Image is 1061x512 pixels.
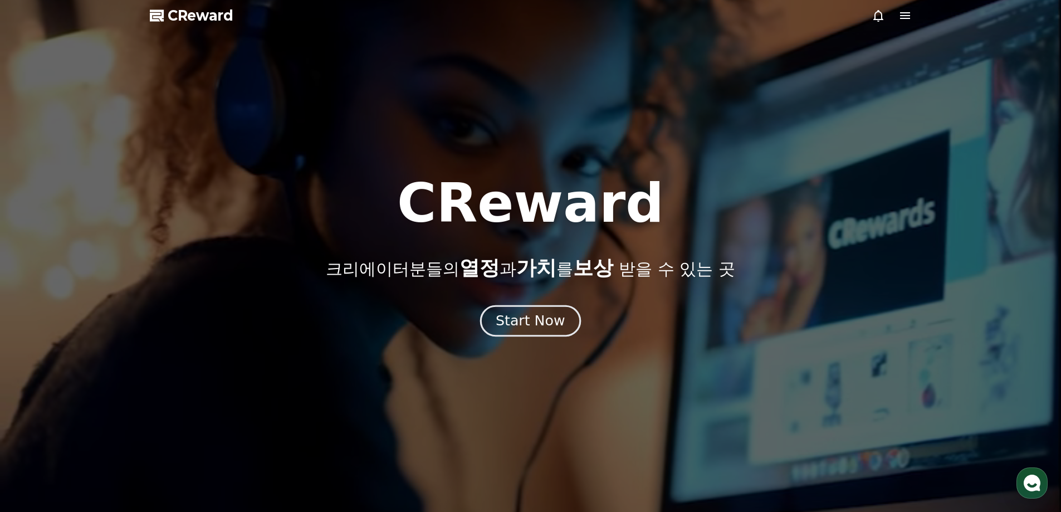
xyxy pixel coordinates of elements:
h1: CReward [397,177,664,230]
button: Start Now [480,305,581,337]
a: CReward [150,7,233,25]
span: 열정 [459,256,500,279]
span: 가치 [516,256,556,279]
div: Start Now [496,311,565,330]
a: 대화 [74,353,144,381]
span: CReward [168,7,233,25]
span: 대화 [102,370,115,379]
span: 홈 [35,370,42,379]
a: Start Now [482,317,579,328]
span: 설정 [172,370,185,379]
a: 홈 [3,353,74,381]
p: 크리에이터분들의 과 를 받을 수 있는 곳 [326,257,735,279]
a: 설정 [144,353,214,381]
span: 보상 [573,256,613,279]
